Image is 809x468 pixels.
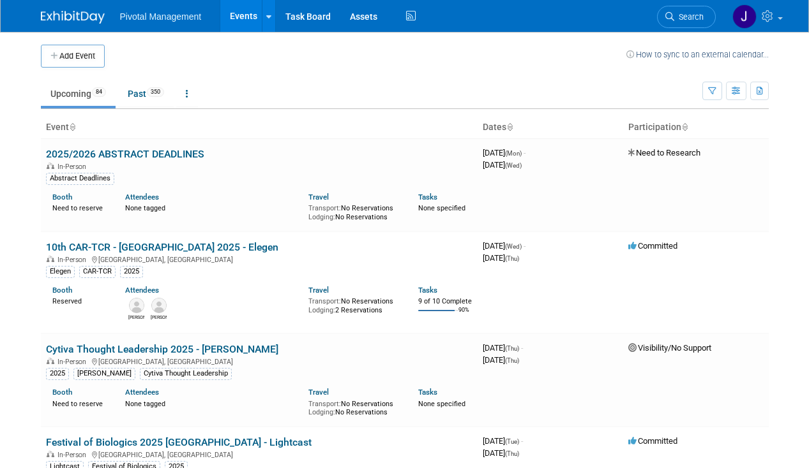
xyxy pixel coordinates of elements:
[308,306,335,314] span: Lodging:
[147,87,164,97] span: 350
[118,82,174,106] a: Past350
[57,451,90,459] span: In-Person
[46,356,473,366] div: [GEOGRAPHIC_DATA], [GEOGRAPHIC_DATA]
[524,241,525,251] span: -
[521,343,523,353] span: -
[128,313,144,321] div: Connor Wies
[120,266,143,277] div: 2025
[657,6,716,28] a: Search
[308,286,329,295] a: Travel
[129,298,144,313] img: Connor Wies
[458,307,469,324] td: 90%
[120,11,202,22] span: Pivotal Management
[151,313,167,321] div: Nicholas McGlincy
[308,193,329,201] a: Travel
[125,286,159,295] a: Attendees
[308,408,335,416] span: Lodging:
[46,343,278,355] a: Cytiva Thought Leadership 2025 - [PERSON_NAME]
[125,397,299,409] div: None tagged
[521,436,523,446] span: -
[505,450,519,457] span: (Thu)
[483,436,523,446] span: [DATE]
[418,204,465,212] span: None specified
[57,358,90,366] span: In-Person
[125,193,159,201] a: Attendees
[308,297,341,305] span: Transport:
[628,241,677,251] span: Committed
[308,213,335,221] span: Lodging:
[418,400,465,408] span: None specified
[505,438,519,445] span: (Tue)
[418,297,473,306] div: 9 of 10 Complete
[628,343,711,353] span: Visibility/No Support
[41,117,478,138] th: Event
[47,163,54,169] img: In-Person Event
[483,343,523,353] span: [DATE]
[505,243,522,250] span: (Wed)
[506,122,513,132] a: Sort by Start Date
[69,122,75,132] a: Sort by Event Name
[46,148,204,160] a: 2025/2026 ABSTRACT DEADLINES
[418,388,437,397] a: Tasks
[505,345,519,352] span: (Thu)
[57,163,90,171] span: In-Person
[308,201,399,221] div: No Reservations No Reservations
[52,286,72,295] a: Booth
[308,204,341,212] span: Transport:
[52,193,72,201] a: Booth
[505,150,522,157] span: (Mon)
[52,201,107,213] div: Need to reserve
[140,368,232,379] div: Cytiva Thought Leadership
[57,256,90,264] span: In-Person
[483,160,522,170] span: [DATE]
[483,448,519,458] span: [DATE]
[73,368,135,379] div: [PERSON_NAME]
[47,451,54,457] img: In-Person Event
[681,122,688,132] a: Sort by Participation Type
[46,266,75,277] div: Elegen
[483,241,525,251] span: [DATE]
[47,256,54,262] img: In-Person Event
[505,255,519,262] span: (Thu)
[732,4,757,29] img: Jessica Gatton
[46,449,473,459] div: [GEOGRAPHIC_DATA], [GEOGRAPHIC_DATA]
[505,357,519,364] span: (Thu)
[308,295,399,314] div: No Reservations 2 Reservations
[308,388,329,397] a: Travel
[623,117,769,138] th: Participation
[47,358,54,364] img: In-Person Event
[674,12,704,22] span: Search
[628,148,700,157] span: Need to Research
[46,173,114,184] div: Abstract Deadlines
[483,253,519,263] span: [DATE]
[418,286,437,295] a: Tasks
[52,295,107,306] div: Reserved
[524,148,525,157] span: -
[483,355,519,365] span: [DATE]
[308,397,399,417] div: No Reservations No Reservations
[46,241,278,253] a: 10th CAR-TCR - [GEOGRAPHIC_DATA] 2025 - Elegen
[478,117,623,138] th: Dates
[505,162,522,169] span: (Wed)
[418,193,437,201] a: Tasks
[125,388,159,397] a: Attendees
[41,82,116,106] a: Upcoming84
[626,50,769,59] a: How to sync to an external calendar...
[151,298,167,313] img: Nicholas McGlincy
[308,400,341,408] span: Transport:
[46,368,69,379] div: 2025
[79,266,116,277] div: CAR-TCR
[483,148,525,157] span: [DATE]
[125,201,299,213] div: None tagged
[52,397,107,409] div: Need to reserve
[46,254,473,264] div: [GEOGRAPHIC_DATA], [GEOGRAPHIC_DATA]
[41,45,105,68] button: Add Event
[92,87,106,97] span: 84
[41,11,105,24] img: ExhibitDay
[46,436,312,448] a: Festival of Biologics 2025 [GEOGRAPHIC_DATA] - Lightcast
[628,436,677,446] span: Committed
[52,388,72,397] a: Booth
